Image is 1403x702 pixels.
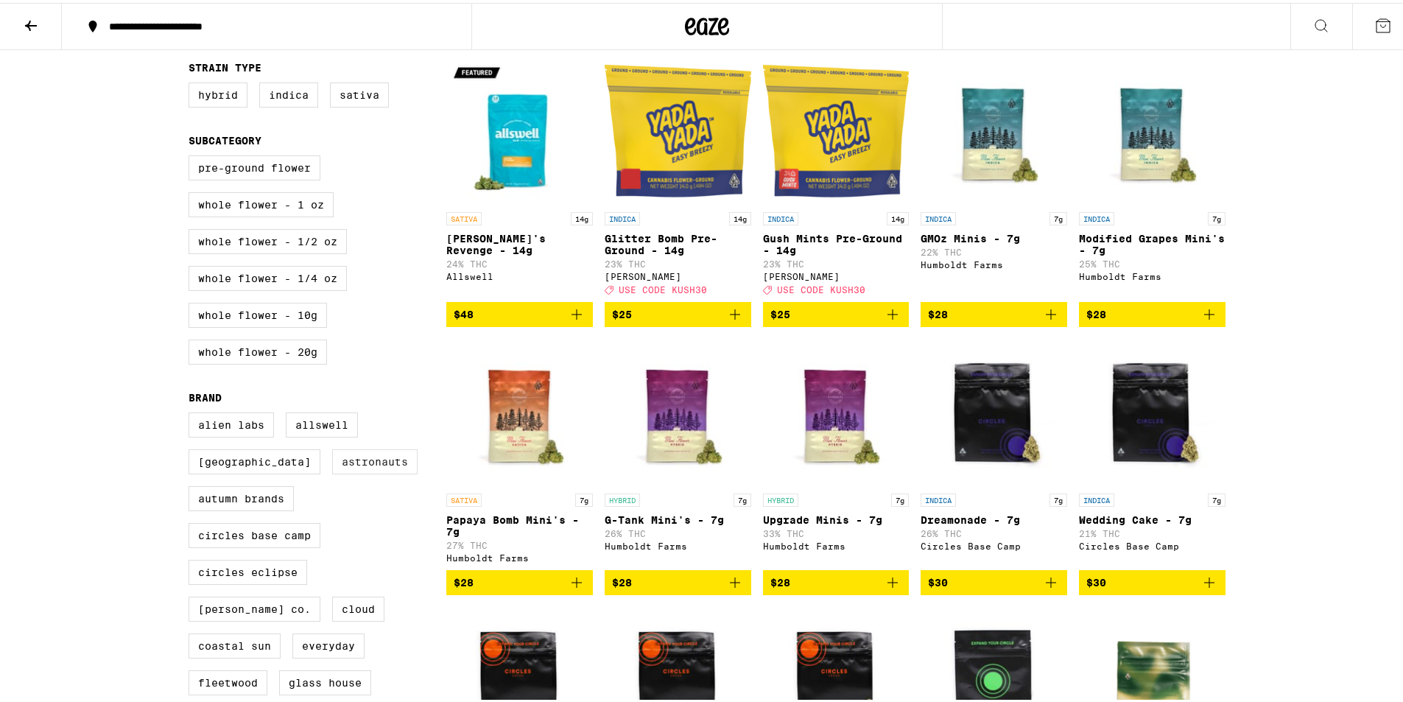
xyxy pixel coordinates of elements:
label: Whole Flower - 1/2 oz [189,226,347,251]
label: Allswell [286,410,358,435]
a: Open page for Wedding Cake - 7g from Circles Base Camp [1079,336,1226,567]
a: Open page for Jack's Revenge - 14g from Allswell [446,55,593,299]
legend: Subcategory [189,132,261,144]
p: 27% THC [446,538,593,547]
img: Yada Yada - Gush Mints Pre-Ground - 14g [763,55,910,202]
div: Humboldt Farms [763,538,910,548]
p: INDICA [921,491,956,504]
p: 14g [571,209,593,222]
span: $28 [612,574,632,586]
p: INDICA [1079,491,1114,504]
span: $28 [1086,306,1106,317]
p: 7g [1049,491,1067,504]
p: 25% THC [1079,256,1226,266]
p: 14g [887,209,909,222]
button: Add to bag [605,567,751,592]
div: [PERSON_NAME] [763,269,910,278]
legend: Brand [189,389,222,401]
div: Humboldt Farms [605,538,751,548]
a: Open page for Gush Mints Pre-Ground - 14g from Yada Yada [763,55,910,299]
label: Sativa [330,80,389,105]
a: Open page for Dreamonade - 7g from Circles Base Camp [921,336,1067,567]
button: Add to bag [921,299,1067,324]
p: [PERSON_NAME]'s Revenge - 14g [446,230,593,253]
label: Whole Flower - 1/4 oz [189,263,347,288]
img: Humboldt Farms - Upgrade Minis - 7g [763,336,910,483]
label: Alien Labs [189,410,274,435]
legend: Strain Type [189,59,261,71]
p: INDICA [605,209,640,222]
p: Gush Mints Pre-Ground - 14g [763,230,910,253]
span: $28 [928,306,948,317]
p: INDICA [921,209,956,222]
label: Everyday [292,631,365,656]
button: Add to bag [446,567,593,592]
div: Allswell [446,269,593,278]
label: Whole Flower - 10g [189,300,327,325]
span: $25 [770,306,790,317]
button: Add to bag [763,299,910,324]
div: Humboldt Farms [446,550,593,560]
label: [GEOGRAPHIC_DATA] [189,446,320,471]
img: Humboldt Farms - Papaya Bomb Mini's - 7g [446,336,593,483]
div: Humboldt Farms [1079,269,1226,278]
a: Open page for GMOz Minis - 7g from Humboldt Farms [921,55,1067,299]
p: Papaya Bomb Mini's - 7g [446,511,593,535]
p: 23% THC [605,256,751,266]
label: Astronauts [332,446,418,471]
p: 24% THC [446,256,593,266]
p: 33% THC [763,526,910,536]
img: Humboldt Farms - GMOz Minis - 7g [921,55,1067,202]
p: SATIVA [446,209,482,222]
div: Circles Base Camp [1079,538,1226,548]
div: Circles Base Camp [921,538,1067,548]
p: 7g [1208,209,1226,222]
label: Fleetwood [189,667,267,692]
p: 26% THC [605,526,751,536]
label: Autumn Brands [189,483,294,508]
label: Coastal Sun [189,631,281,656]
button: Add to bag [763,567,910,592]
span: USE CODE KUSH30 [619,282,707,292]
img: Allswell - Jack's Revenge - 14g [446,55,593,202]
span: $28 [454,574,474,586]
label: Glass House [279,667,371,692]
p: 7g [1208,491,1226,504]
p: 7g [575,491,593,504]
span: $30 [928,574,948,586]
p: HYBRID [763,491,798,504]
p: INDICA [763,209,798,222]
label: [PERSON_NAME] Co. [189,594,320,619]
p: 14g [729,209,751,222]
p: 7g [891,491,909,504]
span: $25 [612,306,632,317]
img: Circles Base Camp - Dreamonade - 7g [921,336,1067,483]
p: 7g [734,491,751,504]
button: Add to bag [446,299,593,324]
button: Add to bag [1079,299,1226,324]
img: Humboldt Farms - G-Tank Mini's - 7g [605,336,751,483]
label: Cloud [332,594,384,619]
a: Open page for Papaya Bomb Mini's - 7g from Humboldt Farms [446,336,593,567]
p: 22% THC [921,245,1067,254]
p: G-Tank Mini's - 7g [605,511,751,523]
label: Pre-ground Flower [189,152,320,178]
label: Circles Base Camp [189,520,320,545]
label: Hybrid [189,80,247,105]
img: Yada Yada - Glitter Bomb Pre-Ground - 14g [605,55,751,202]
a: Open page for Upgrade Minis - 7g from Humboldt Farms [763,336,910,567]
a: Open page for Modified Grapes Mini's - 7g from Humboldt Farms [1079,55,1226,299]
p: 21% THC [1079,526,1226,536]
label: Indica [259,80,318,105]
span: Hi. Need any help? [9,10,106,22]
span: $28 [770,574,790,586]
p: Dreamonade - 7g [921,511,1067,523]
div: Humboldt Farms [921,257,1067,267]
button: Add to bag [1079,567,1226,592]
label: Whole Flower - 1 oz [189,189,334,214]
span: $48 [454,306,474,317]
p: SATIVA [446,491,482,504]
p: 26% THC [921,526,1067,536]
label: Circles Eclipse [189,557,307,582]
p: Upgrade Minis - 7g [763,511,910,523]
